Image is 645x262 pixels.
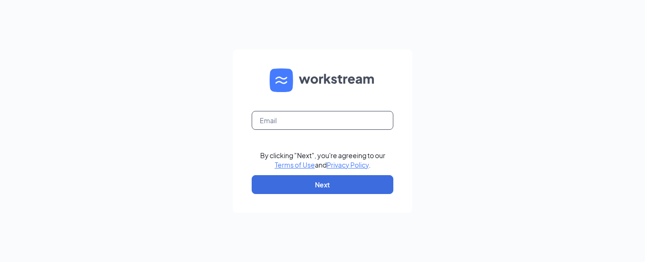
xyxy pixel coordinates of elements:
[327,161,369,169] a: Privacy Policy
[260,151,385,169] div: By clicking "Next", you're agreeing to our and .
[252,111,393,130] input: Email
[275,161,315,169] a: Terms of Use
[270,68,375,92] img: WS logo and Workstream text
[252,175,393,194] button: Next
